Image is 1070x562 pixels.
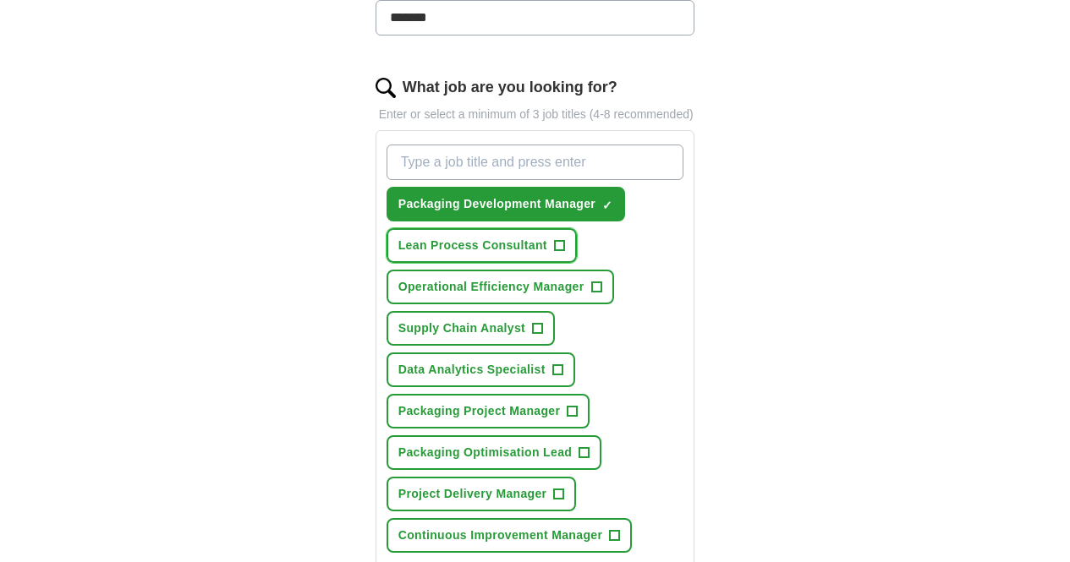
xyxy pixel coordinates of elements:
[398,361,546,379] span: Data Analytics Specialist
[387,518,633,553] button: Continuous Improvement Manager
[398,195,595,213] span: Packaging Development Manager
[403,76,617,99] label: What job are you looking for?
[387,187,625,221] button: Packaging Development Manager✓
[387,228,577,263] button: Lean Process Consultant
[376,106,695,123] p: Enter or select a minimum of 3 job titles (4-8 recommended)
[602,199,612,212] span: ✓
[387,477,577,511] button: Project Delivery Manager
[398,527,603,544] span: Continuous Improvement Manager
[398,319,525,337] span: Supply Chain Analyst
[387,394,590,428] button: Packaging Project Manager
[387,435,602,470] button: Packaging Optimisation Lead
[376,78,396,98] img: search.png
[398,278,584,296] span: Operational Efficiency Manager
[398,444,573,461] span: Packaging Optimisation Lead
[387,352,575,387] button: Data Analytics Specialist
[398,237,547,254] span: Lean Process Consultant
[387,145,684,180] input: Type a job title and press enter
[398,402,561,420] span: Packaging Project Manager
[387,311,555,346] button: Supply Chain Analyst
[387,270,614,304] button: Operational Efficiency Manager
[398,485,547,503] span: Project Delivery Manager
